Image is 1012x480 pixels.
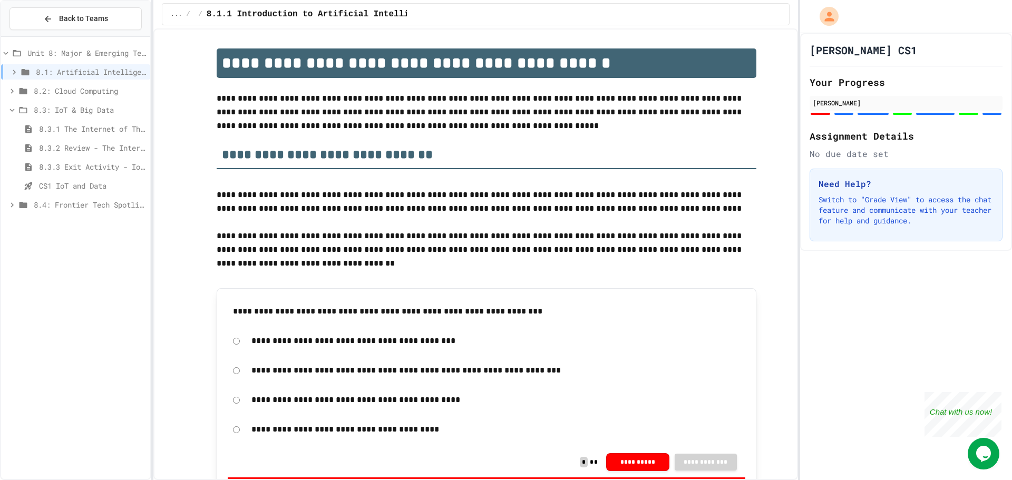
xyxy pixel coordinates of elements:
[171,10,182,18] span: ...
[39,142,146,153] span: 8.3.2 Review - The Internet of Things and Big Data
[819,194,994,226] p: Switch to "Grade View" to access the chat feature and communicate with your teacher for help and ...
[810,148,1003,160] div: No due date set
[819,178,994,190] h3: Need Help?
[968,438,1001,469] iframe: chat widget
[199,10,202,18] span: /
[59,13,108,24] span: Back to Teams
[39,161,146,172] span: 8.3.3 Exit Activity - IoT Data Detective Challenge
[813,98,999,107] div: [PERSON_NAME]
[810,43,917,57] h1: [PERSON_NAME] CS1
[34,85,146,96] span: 8.2: Cloud Computing
[39,180,146,191] span: CS1 IoT and Data
[9,7,142,30] button: Back to Teams
[207,8,434,21] span: 8.1.1 Introduction to Artificial Intelligence
[36,66,146,77] span: 8.1: Artificial Intelligence Basics
[810,75,1003,90] h2: Your Progress
[34,199,146,210] span: 8.4: Frontier Tech Spotlight
[925,392,1001,437] iframe: chat widget
[27,47,146,58] span: Unit 8: Major & Emerging Technologies
[34,104,146,115] span: 8.3: IoT & Big Data
[809,4,841,28] div: My Account
[810,129,1003,143] h2: Assignment Details
[186,10,190,18] span: /
[39,123,146,134] span: 8.3.1 The Internet of Things and Big Data: Our Connected Digital World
